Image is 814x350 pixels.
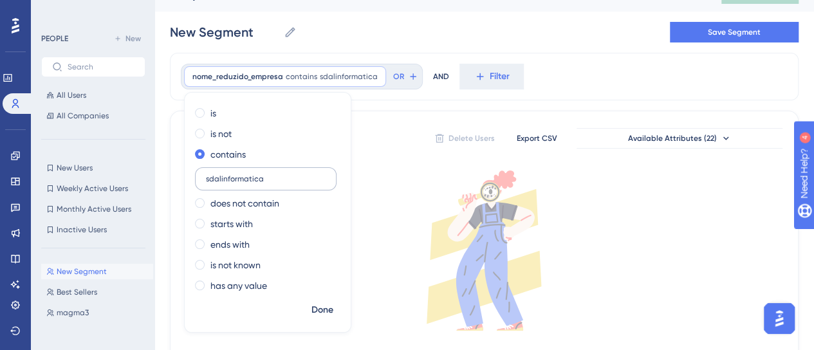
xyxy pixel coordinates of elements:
[210,196,279,211] label: does not contain
[170,23,279,41] input: Segment Name
[393,71,404,82] span: OR
[210,257,261,273] label: is not known
[57,225,107,235] span: Inactive Users
[57,90,86,100] span: All Users
[760,299,799,338] iframe: UserGuiding AI Assistant Launcher
[286,71,317,82] span: contains
[206,174,326,183] input: Type the value
[125,33,141,44] span: New
[41,181,145,196] button: Weekly Active Users
[41,33,68,44] div: PEOPLE
[670,22,799,42] button: Save Segment
[57,287,97,297] span: Best Sellers
[210,278,267,293] label: has any value
[68,62,134,71] input: Search
[517,133,557,143] span: Export CSV
[109,31,145,46] button: New
[41,87,145,103] button: All Users
[41,305,153,320] button: magma3
[41,264,153,279] button: New Segment
[57,163,93,173] span: New Users
[41,201,145,217] button: Monthly Active Users
[708,27,761,37] span: Save Segment
[210,216,253,232] label: starts with
[57,204,131,214] span: Monthly Active Users
[41,108,145,124] button: All Companies
[41,160,145,176] button: New Users
[57,308,89,318] span: magma3
[41,284,153,300] button: Best Sellers
[311,302,333,318] span: Done
[449,133,495,143] span: Delete Users
[210,237,250,252] label: ends with
[57,111,109,121] span: All Companies
[210,126,232,142] label: is not
[192,71,283,82] span: nome_reduzido_empresa
[490,69,510,84] span: Filter
[57,183,128,194] span: Weekly Active Users
[30,3,80,19] span: Need Help?
[57,266,107,277] span: New Segment
[433,64,449,89] div: AND
[577,128,782,149] button: Available Attributes (22)
[304,299,340,322] button: Done
[320,71,378,82] span: sdalinformatica
[210,147,246,162] label: contains
[628,133,717,143] span: Available Attributes (22)
[41,222,145,237] button: Inactive Users
[89,6,93,17] div: 4
[210,106,216,121] label: is
[504,128,569,149] button: Export CSV
[391,66,420,87] button: OR
[432,128,497,149] button: Delete Users
[459,64,524,89] button: Filter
